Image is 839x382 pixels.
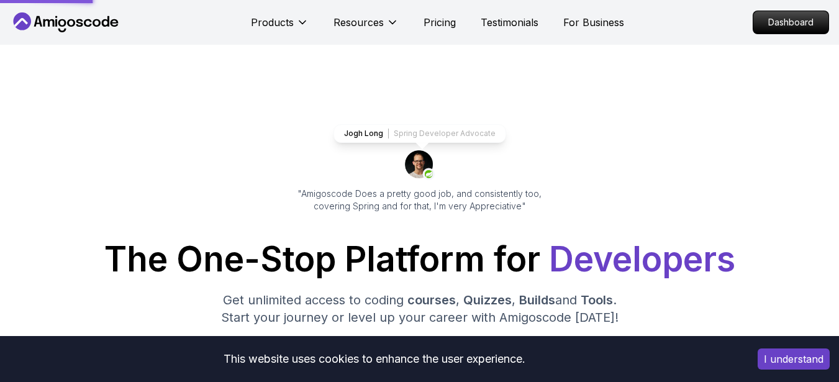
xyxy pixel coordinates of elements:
[10,242,829,276] h1: The One-Stop Platform for
[519,293,555,307] span: Builds
[549,239,735,280] span: Developers
[407,293,456,307] span: courses
[281,188,559,212] p: "Amigoscode Does a pretty good job, and consistently too, covering Spring and for that, I'm very ...
[762,304,839,363] iframe: chat widget
[394,129,496,139] p: Spring Developer Advocate
[758,348,830,370] button: Accept cookies
[753,11,828,34] p: Dashboard
[563,15,624,30] a: For Business
[333,15,384,30] p: Resources
[344,129,383,139] p: Jogh Long
[211,291,628,326] p: Get unlimited access to coding , , and . Start your journey or level up your career with Amigosco...
[405,150,435,180] img: josh long
[581,293,613,307] span: Tools
[463,293,512,307] span: Quizzes
[9,345,739,373] div: This website uses cookies to enhance the user experience.
[481,15,538,30] a: Testimonials
[251,15,294,30] p: Products
[753,11,829,34] a: Dashboard
[333,15,399,40] button: Resources
[251,15,309,40] button: Products
[424,15,456,30] a: Pricing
